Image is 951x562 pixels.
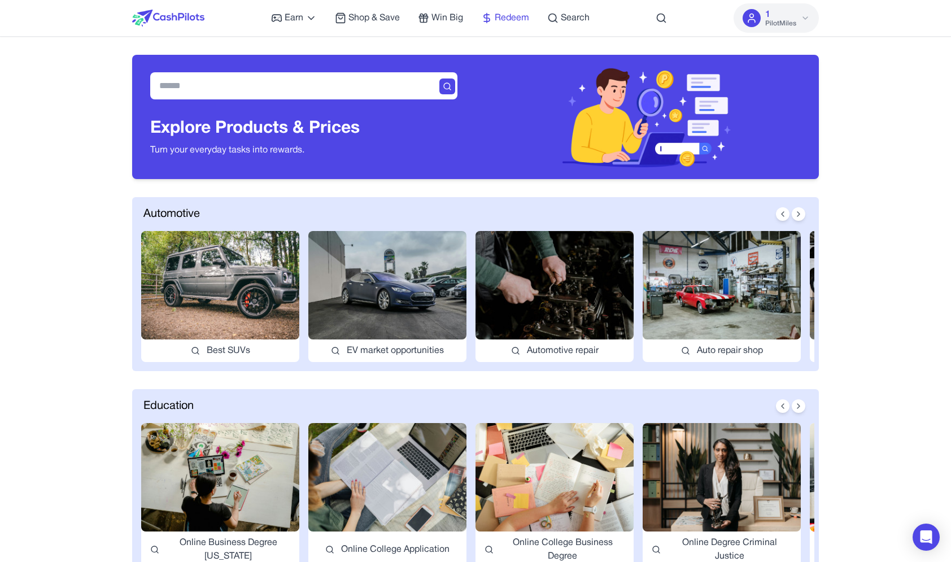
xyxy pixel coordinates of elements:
[913,524,940,551] div: Open Intercom Messenger
[150,143,360,157] p: Turn your everyday tasks into rewards.
[347,344,444,358] span: EV market opportunities
[285,11,303,25] span: Earn
[481,11,529,25] a: Redeem
[527,344,599,358] span: Automotive repair
[143,206,200,222] span: Automotive
[697,344,763,358] span: Auto repair shop
[547,11,590,25] a: Search
[150,119,360,139] h3: Explore Products & Prices
[765,19,796,28] span: PilotMiles
[560,55,734,179] img: Header decoration
[431,11,463,25] span: Win Big
[143,398,194,414] span: Education
[765,8,770,21] span: 1
[561,11,590,25] span: Search
[495,11,529,25] span: Redeem
[132,10,204,27] img: CashPilots Logo
[207,344,250,358] span: Best SUVs
[335,11,400,25] a: Shop & Save
[734,3,819,33] button: 1PilotMiles
[348,11,400,25] span: Shop & Save
[271,11,317,25] a: Earn
[341,543,450,556] span: Online College Application
[418,11,463,25] a: Win Big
